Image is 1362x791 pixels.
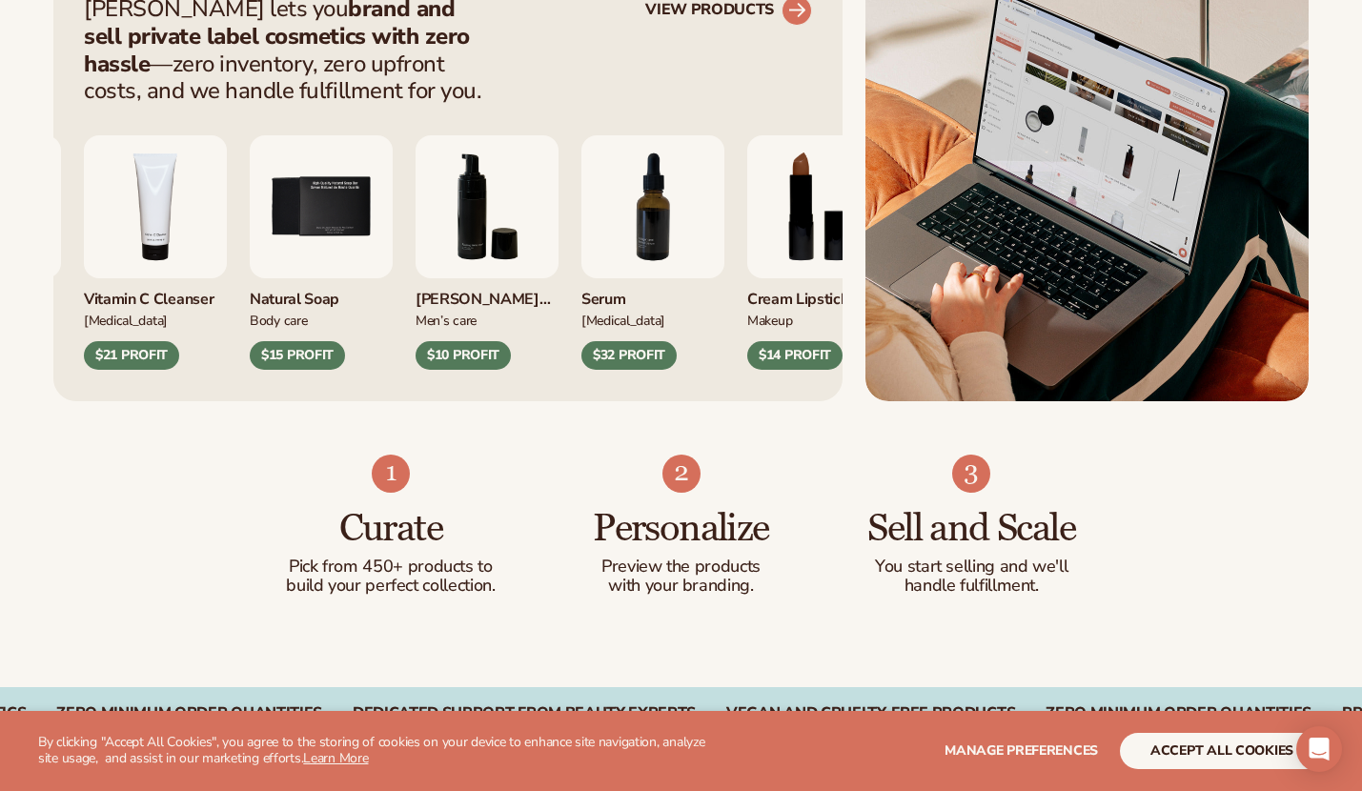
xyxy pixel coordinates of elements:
img: Nature bar of soap. [250,135,393,278]
button: accept all cookies [1120,733,1324,769]
img: Vitamin c cleanser. [84,135,227,278]
div: [PERSON_NAME] Wash [416,278,559,310]
div: 8 / 9 [747,135,890,370]
img: Shopify Image 4 [372,455,410,493]
p: Pick from 450+ products to build your perfect collection. [284,558,498,596]
h3: Personalize [574,508,788,550]
div: Natural Soap [250,278,393,310]
p: handle fulfillment. [864,577,1079,596]
img: Foaming beard wash. [416,135,559,278]
img: Shopify Image 6 [952,455,990,493]
div: $10 PROFIT [416,341,511,370]
div: Body Care [250,310,393,330]
img: Shopify Image 5 [662,455,701,493]
p: with your branding. [574,577,788,596]
div: 5 / 9 [250,135,393,370]
div: [MEDICAL_DATA] [581,310,724,330]
button: Manage preferences [945,733,1098,769]
a: Learn More [303,749,368,767]
div: Men’s Care [416,310,559,330]
div: Vitamin C Cleanser [84,278,227,310]
div: DEDICATED SUPPORT FROM BEAUTY EXPERTS [353,704,696,722]
div: $21 PROFIT [84,341,179,370]
div: $14 PROFIT [747,341,843,370]
div: 7 / 9 [581,135,724,370]
div: $32 PROFIT [581,341,677,370]
img: Luxury cream lipstick. [747,135,890,278]
span: Manage preferences [945,741,1098,760]
div: Open Intercom Messenger [1296,726,1342,772]
div: 4 / 9 [84,135,227,370]
p: By clicking "Accept All Cookies", you agree to the storing of cookies on your device to enhance s... [38,735,707,767]
div: Makeup [747,310,890,330]
div: Zero Minimum Order Quantities [1046,704,1311,722]
div: Vegan and Cruelty-Free Products [726,704,1015,722]
div: Cream Lipstick [747,278,890,310]
div: $15 PROFIT [250,341,345,370]
h3: Curate [284,508,498,550]
p: Preview the products [574,558,788,577]
p: You start selling and we'll [864,558,1079,577]
h3: Sell and Scale [864,508,1079,550]
img: Collagen and retinol serum. [581,135,724,278]
div: 6 / 9 [416,135,559,370]
div: [MEDICAL_DATA] [84,310,227,330]
div: ZERO MINIMUM ORDER QUANTITIES [56,704,322,722]
div: Serum [581,278,724,310]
